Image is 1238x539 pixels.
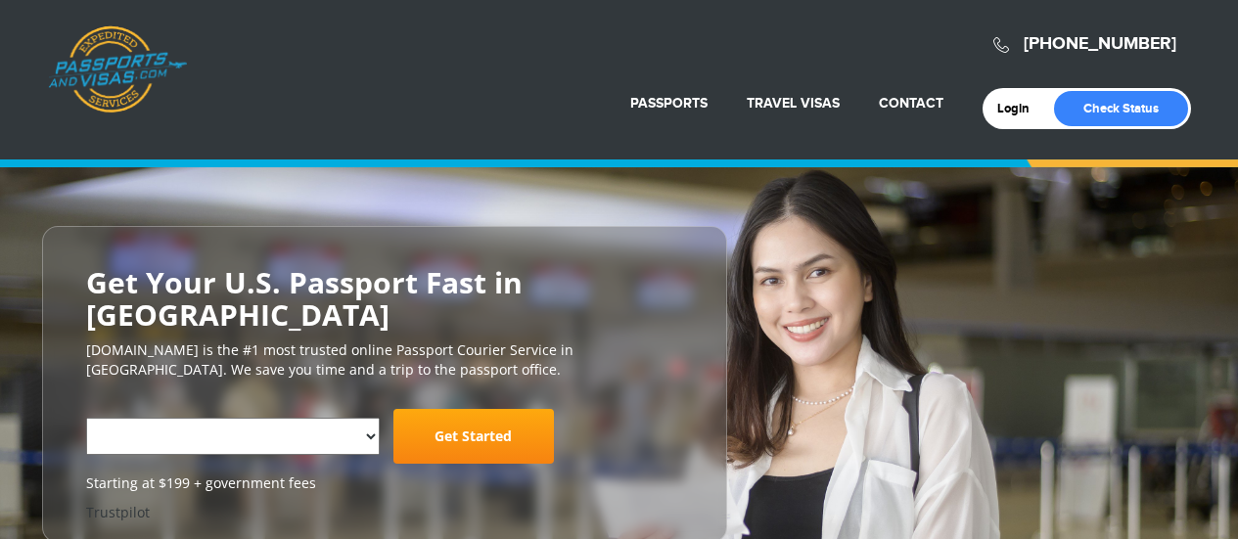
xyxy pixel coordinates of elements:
[1024,33,1176,55] a: [PHONE_NUMBER]
[393,409,554,464] a: Get Started
[86,473,683,493] span: Starting at $199 + government fees
[879,95,943,112] a: Contact
[86,266,683,331] h2: Get Your U.S. Passport Fast in [GEOGRAPHIC_DATA]
[48,25,187,113] a: Passports & [DOMAIN_NAME]
[630,95,708,112] a: Passports
[747,95,840,112] a: Travel Visas
[86,340,683,380] p: [DOMAIN_NAME] is the #1 most trusted online Passport Courier Service in [GEOGRAPHIC_DATA]. We sav...
[997,101,1043,116] a: Login
[1054,91,1188,126] a: Check Status
[86,503,150,521] a: Trustpilot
